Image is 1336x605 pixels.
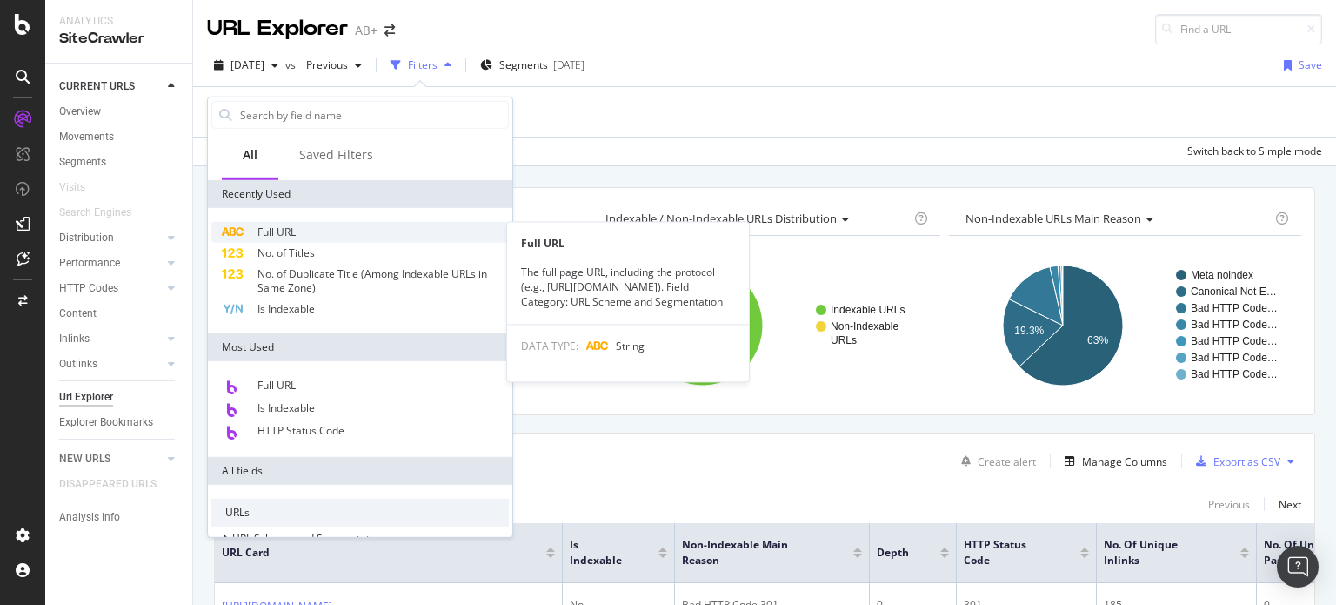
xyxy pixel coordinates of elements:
[1191,319,1278,331] text: Bad HTTP Code…
[949,250,1297,401] svg: A chart.
[499,57,548,72] span: Segments
[59,508,120,527] div: Analysis Info
[507,266,749,310] div: The full page URL, including the protocol (e.g., [URL][DOMAIN_NAME]). Field Category: URL Scheme ...
[59,450,163,468] a: NEW URLS
[1191,368,1278,380] text: Bad HTTP Code…
[208,457,512,485] div: All fields
[1058,451,1167,472] button: Manage Columns
[257,378,296,393] span: Full URL
[1082,454,1167,469] div: Manage Columns
[978,454,1036,469] div: Create alert
[257,245,315,260] span: No. of Titles
[831,334,857,346] text: URLs
[59,330,90,348] div: Inlinks
[507,236,749,251] div: Full URL
[59,77,135,96] div: CURRENT URLS
[232,531,384,546] span: URL Scheme and Segmentation
[1191,286,1277,298] text: Canonical Not E…
[257,225,296,239] span: Full URL
[1187,144,1322,158] div: Switch back to Simple mode
[59,229,114,247] div: Distribution
[59,254,120,272] div: Performance
[59,508,180,527] a: Analysis Info
[59,330,163,348] a: Inlinks
[257,423,344,438] span: HTTP Status Code
[355,22,377,39] div: AB+
[59,279,118,298] div: HTTP Codes
[222,545,542,561] span: URL Card
[1208,497,1250,512] div: Previous
[831,320,898,333] text: Non-Indexable
[682,537,827,568] span: Non-Indexable Main Reason
[1191,302,1278,314] text: Bad HTTP Code…
[59,475,157,494] div: DISAPPEARED URLS
[1104,537,1214,568] span: No. of Unique Inlinks
[553,57,584,72] div: [DATE]
[59,204,131,222] div: Search Engines
[1015,325,1045,337] text: 19.3%
[1191,335,1278,347] text: Bad HTTP Code…
[1191,269,1253,281] text: Meta noindex
[1279,494,1301,514] button: Next
[1277,51,1322,79] button: Save
[59,254,163,272] a: Performance
[59,413,153,432] div: Explorer Bookmarks
[1155,14,1322,44] input: Find a URL
[59,178,85,197] div: Visits
[59,103,180,121] a: Overview
[954,447,1036,475] button: Create alert
[59,279,163,298] a: HTTP Codes
[59,204,149,222] a: Search Engines
[1189,447,1280,475] button: Export as CSV
[211,499,509,527] div: URLs
[59,388,180,407] a: Url Explorer
[257,400,315,415] span: Is Indexable
[1087,334,1108,346] text: 63%
[962,205,1272,232] h4: Non-Indexable URLs Main Reason
[1208,494,1250,514] button: Previous
[59,413,180,432] a: Explorer Bookmarks
[208,333,512,361] div: Most Used
[59,29,178,49] div: SiteCrawler
[59,388,113,407] div: Url Explorer
[299,57,348,72] span: Previous
[208,180,512,208] div: Recently Used
[59,229,163,247] a: Distribution
[965,211,1141,226] span: Non-Indexable URLs Main Reason
[384,24,395,37] div: arrow-right-arrow-left
[589,250,937,401] svg: A chart.
[59,305,180,323] a: Content
[59,128,180,146] a: Movements
[59,14,178,29] div: Analytics
[473,51,591,79] button: Segments[DATE]
[1277,546,1319,588] div: Open Intercom Messenger
[1191,352,1278,364] text: Bad HTTP Code…
[238,102,508,128] input: Search by field name
[230,57,264,72] span: 2025 Aug. 25th
[384,51,458,79] button: Filters
[59,305,97,323] div: Content
[59,355,163,373] a: Outlinks
[59,178,103,197] a: Visits
[59,103,101,121] div: Overview
[1180,138,1322,165] button: Switch back to Simple mode
[243,146,257,164] div: All
[570,537,632,568] span: Is Indexable
[59,450,110,468] div: NEW URLS
[59,355,97,373] div: Outlinks
[877,545,914,561] span: Depth
[299,51,369,79] button: Previous
[605,211,837,226] span: Indexable / Non-Indexable URLs distribution
[299,146,373,164] div: Saved Filters
[207,14,348,44] div: URL Explorer
[59,153,180,171] a: Segments
[964,537,1054,568] span: HTTP Status Code
[59,475,174,494] a: DISAPPEARED URLS
[831,304,905,316] text: Indexable URLs
[521,339,578,353] span: DATA TYPE:
[59,153,106,171] div: Segments
[616,339,645,353] span: String
[257,266,487,295] span: No. of Duplicate Title (Among Indexable URLs in Same Zone)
